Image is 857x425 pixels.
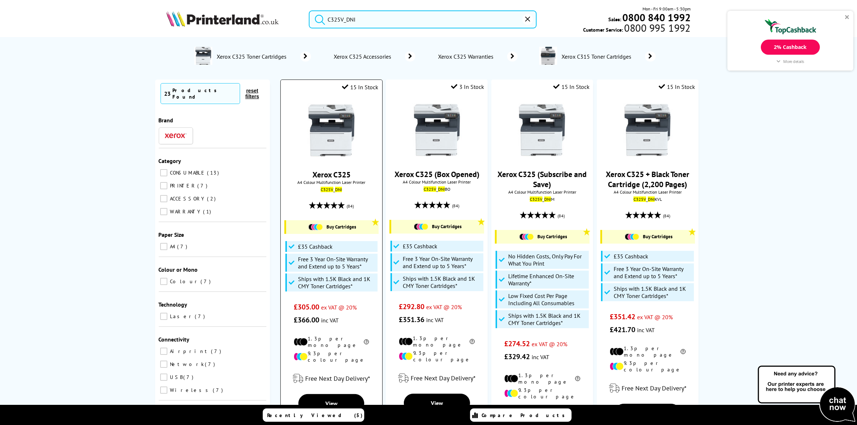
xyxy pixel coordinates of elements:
span: View [325,400,338,407]
span: Free Next Day Delivery* [411,374,475,382]
span: USB [168,374,183,380]
a: View [404,394,470,412]
span: 7 [213,387,225,393]
img: xerox-c325-front-small.jpg [621,103,675,157]
img: Printerland Logo [166,11,279,27]
div: _ [286,187,376,192]
span: Colour or Mono [159,266,198,273]
img: xerox-c325-front-small.jpg [515,103,569,157]
span: Mon - Fri 9:00am - 5:30pm [642,5,691,12]
div: 15 In Stock [342,83,379,91]
span: 7 [184,374,195,380]
span: View [431,399,443,407]
span: ex VAT @ 20% [637,313,673,321]
button: reset filters [240,87,265,100]
a: Xerox C325 [312,169,351,180]
span: No Hidden Costs, Only Pay For What You Print [508,253,587,267]
a: Xerox C325 Toner Cartridges [216,47,311,66]
span: 23 [164,90,171,97]
a: View [614,404,681,422]
span: inc VAT [637,326,655,334]
input: USB 7 [160,374,167,381]
span: Technology [159,301,188,308]
input: Colour 7 [160,278,167,285]
div: Products Found [173,87,236,100]
input: Network 7 [160,361,167,368]
span: A4 [168,243,177,250]
span: WARRANTY [168,208,203,215]
a: Xerox C325 + Black Toner Cartridge (2,200 Pages) [606,169,689,189]
a: 0800 840 1992 [621,14,691,21]
span: £35 Cashback [614,253,648,260]
img: Cartridges [519,234,534,240]
span: CONSUMABLE [168,169,207,176]
span: 13 [207,169,221,176]
b: 0800 840 1992 [622,11,691,24]
span: (84) [663,209,670,223]
a: View [298,394,364,413]
span: 7 [205,361,217,367]
span: Free 3 Year On-Site Warranty and Extend up to 5 Years* [298,256,376,270]
a: Buy Cartridges [500,234,586,240]
span: £351.36 [399,315,424,324]
span: £351.42 [610,312,635,321]
span: Sales: [608,16,621,23]
li: 1.3p per mono page [399,335,475,348]
span: ex VAT @ 20% [532,340,567,348]
img: c325v_dni-deptimage.jpg [194,47,212,65]
img: Xerox [165,133,186,138]
input: PRINTER 7 [160,182,167,189]
div: _ M [497,196,588,202]
span: Buy Cartridges [326,224,356,230]
span: Free 3 Year On-Site Warranty and Extend up to 5 Years* [614,265,692,280]
a: Xerox C325 (Box Opened) [394,169,479,179]
span: £366.00 [294,315,319,325]
span: A4 Colour Multifunction Laser Printer [600,189,695,195]
a: Xerox C325 (Subscribe and Save) [497,169,587,189]
input: ACCESSORY 2 [160,195,167,202]
li: 9.3p per colour page [504,387,580,400]
input: Airprint 7 [160,348,167,355]
span: Colour [168,278,200,285]
a: Buy Cartridges [290,224,375,230]
a: Printerland Logo [166,11,300,28]
div: 15 In Stock [553,83,590,90]
mark: DNI [438,186,445,192]
span: 7 [177,243,189,250]
span: Free 3 Year On-Site Warranty and Extend up to 5 Years* [403,255,482,270]
span: Ships with 1.5K Black and 1K CMY Toner Cartridges* [403,275,482,289]
a: Xerox C325 Warranties [437,51,518,62]
li: 1.3p per mono page [504,372,580,385]
span: Category [159,157,181,164]
mark: C325V [530,196,542,202]
span: Free Next Day Delivery* [622,384,686,392]
span: Connectivity [159,336,190,343]
div: 3 In Stock [451,83,484,90]
span: 0800 995 1992 [623,24,691,31]
span: Ships with 1.5K Black and 1K CMY Toner Cartridges* [508,312,587,326]
span: ACCESSORY [168,195,207,202]
span: Buy Cartridges [643,234,672,240]
span: ex VAT @ 20% [426,303,462,311]
mark: DNI [335,187,342,192]
span: £292.80 [399,302,424,311]
mark: C325V [424,186,436,192]
a: Xerox C325 Accessories [333,51,415,62]
input: Wireless 7 [160,386,167,394]
span: Xerox C315 Toner Cartridges [561,53,635,60]
span: £329.42 [504,352,530,361]
li: 9.3p per colour page [399,350,475,363]
span: ex VAT @ 20% [321,304,357,311]
li: 9.3p per colour page [294,350,369,363]
img: xerox-c325-front-small.jpg [410,103,464,157]
div: 15 In Stock [659,83,695,90]
span: Xerox C325 Accessories [333,53,394,60]
li: 1.3p per mono page [610,345,686,358]
div: modal_delivery [600,378,695,398]
span: Brand [159,117,173,124]
input: A4 7 [160,243,167,250]
span: Paper Size [159,231,184,238]
span: £35 Cashback [298,243,333,250]
span: £35 Cashback [403,243,438,250]
input: WARRANTY 1 [160,208,167,215]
